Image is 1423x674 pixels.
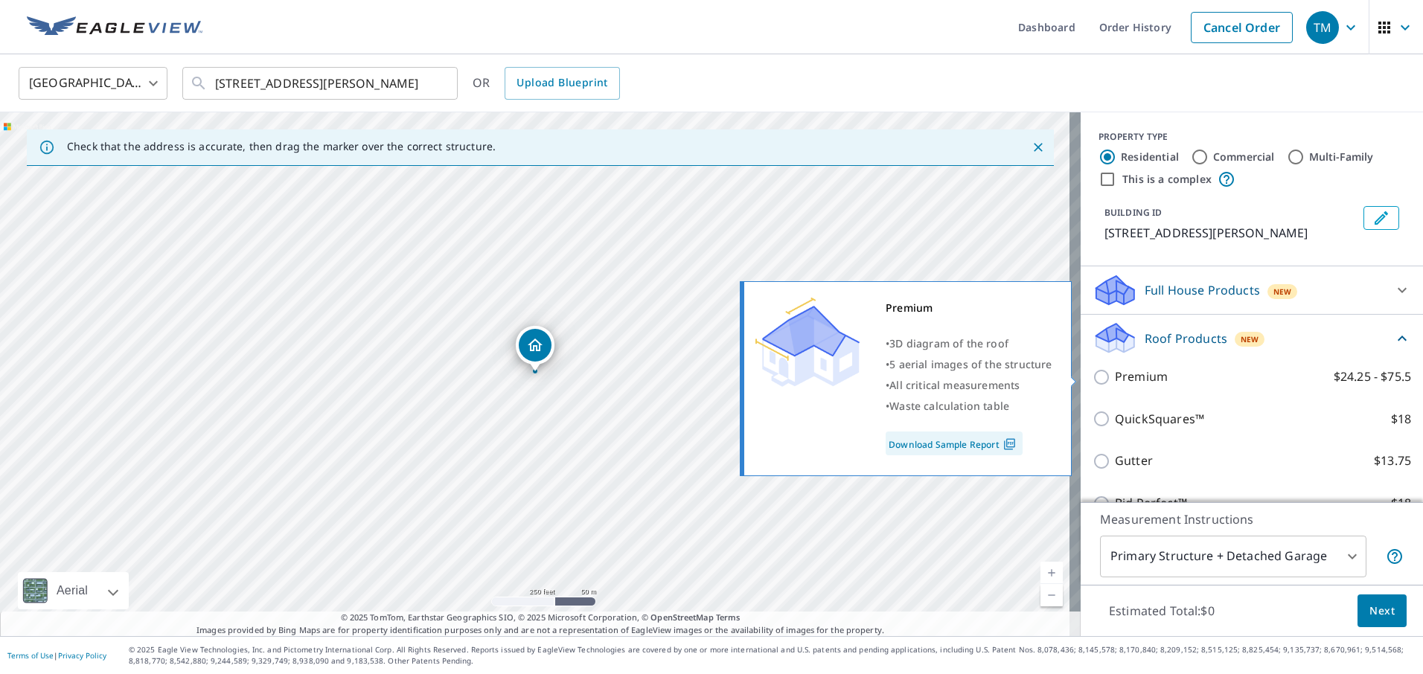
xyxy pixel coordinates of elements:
p: Premium [1115,368,1168,386]
a: OpenStreetMap [650,612,713,623]
div: • [886,333,1052,354]
button: Edit building 1 [1363,206,1399,230]
a: Terms of Use [7,650,54,661]
label: Residential [1121,150,1179,164]
p: BUILDING ID [1104,206,1162,219]
p: QuickSquares™ [1115,410,1204,429]
span: Your report will include the primary structure and a detached garage if one exists. [1386,548,1404,565]
a: Privacy Policy [58,650,106,661]
span: New [1273,286,1292,298]
a: Terms [716,612,741,623]
div: Primary Structure + Detached Garage [1100,536,1366,577]
div: OR [473,67,620,100]
span: 3D diagram of the roof [889,336,1008,350]
span: 5 aerial images of the structure [889,357,1052,371]
p: $24.25 - $75.5 [1334,368,1411,386]
span: New [1241,333,1259,345]
a: Current Level 17, Zoom Out [1040,584,1063,606]
div: Premium [886,298,1052,318]
div: [GEOGRAPHIC_DATA] [19,62,167,104]
div: Full House ProductsNew [1093,272,1411,308]
div: • [886,375,1052,396]
div: Dropped pin, building 1, Residential property, 943 Grandon Ave Columbus, OH 43209 [516,326,554,372]
a: Upload Blueprint [505,67,619,100]
div: PROPERTY TYPE [1099,130,1405,144]
span: All critical measurements [889,378,1020,392]
p: $18 [1391,494,1411,513]
p: | [7,651,106,660]
p: [STREET_ADDRESS][PERSON_NAME] [1104,224,1358,242]
label: Commercial [1213,150,1275,164]
a: Cancel Order [1191,12,1293,43]
span: © 2025 TomTom, Earthstar Geographics SIO, © 2025 Microsoft Corporation, © [341,612,741,624]
input: Search by address or latitude-longitude [215,62,427,104]
img: Pdf Icon [1000,437,1020,451]
div: • [886,396,1052,417]
a: Current Level 17, Zoom In [1040,562,1063,584]
p: Gutter [1115,452,1153,470]
a: Download Sample Report [886,431,1023,455]
label: Multi-Family [1309,150,1374,164]
button: Next [1358,594,1407,628]
div: Roof ProductsNew [1093,321,1411,356]
p: $13.75 [1374,452,1411,470]
p: $18 [1391,410,1411,429]
span: Upload Blueprint [517,74,607,92]
button: Close [1029,138,1048,157]
p: Check that the address is accurate, then drag the marker over the correct structure. [67,140,496,153]
p: Bid Perfect™ [1115,494,1187,513]
div: Aerial [18,572,129,609]
p: Roof Products [1145,330,1227,347]
div: TM [1306,11,1339,44]
img: EV Logo [27,16,202,39]
p: Measurement Instructions [1100,510,1404,528]
div: • [886,354,1052,375]
p: © 2025 Eagle View Technologies, Inc. and Pictometry International Corp. All Rights Reserved. Repo... [129,644,1416,667]
img: Premium [755,298,860,387]
div: Aerial [52,572,92,609]
p: Full House Products [1145,281,1260,299]
label: This is a complex [1122,172,1212,187]
span: Waste calculation table [889,399,1009,413]
p: Estimated Total: $0 [1097,594,1227,627]
span: Next [1369,602,1395,620]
